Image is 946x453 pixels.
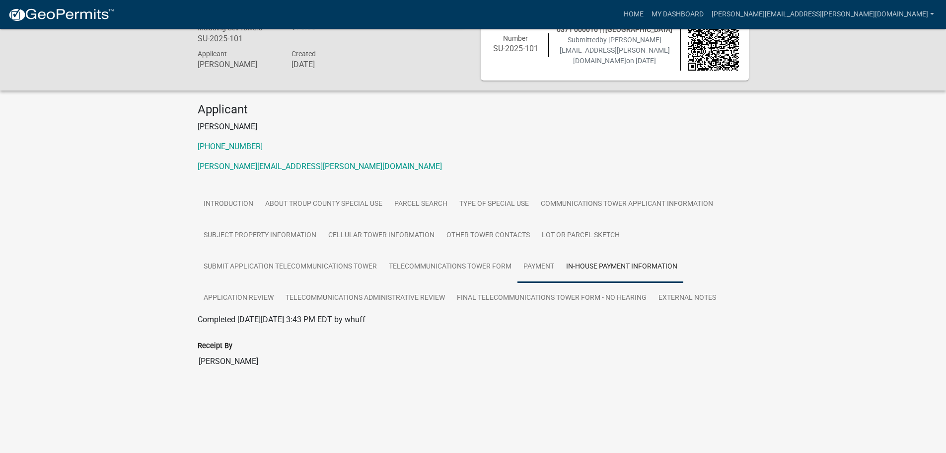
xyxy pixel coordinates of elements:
[198,34,277,43] h6: SU-2025-101
[388,188,453,220] a: Parcel search
[291,50,316,58] span: Created
[536,220,626,252] a: Lot or Parcel Sketch
[708,5,938,24] a: [PERSON_NAME][EMAIL_ADDRESS][PERSON_NAME][DOMAIN_NAME]
[453,188,535,220] a: Type of Special Use
[198,220,322,252] a: Subject Property Information
[491,44,541,53] h6: SU-2025-101
[322,220,440,252] a: Cellular Tower Information
[198,343,232,350] label: Receipt By
[198,315,365,324] span: Completed [DATE][DATE] 3:43 PM EDT by whuff
[198,121,749,133] p: [PERSON_NAME]
[560,36,670,65] span: Submitted on [DATE]
[198,251,383,283] a: Submit Application Telecommunications Tower
[280,282,451,314] a: Telecommunications Administrative Review
[503,34,528,42] span: Number
[688,20,739,71] img: QR code
[198,188,259,220] a: Introduction
[557,25,672,33] span: 0371 000016 | | [GEOGRAPHIC_DATA]
[620,5,648,24] a: Home
[440,220,536,252] a: Other Tower Contacts
[291,60,371,69] h6: [DATE]
[535,188,719,220] a: Communications Tower Applicant Information
[383,251,517,283] a: Telecommunications Tower Form
[198,50,227,58] span: Applicant
[560,36,670,65] span: by [PERSON_NAME][EMAIL_ADDRESS][PERSON_NAME][DOMAIN_NAME]
[198,162,442,171] a: [PERSON_NAME][EMAIL_ADDRESS][PERSON_NAME][DOMAIN_NAME]
[198,102,749,117] h4: Applicant
[560,251,683,283] a: In-House Payment Information
[517,251,560,283] a: Payment
[259,188,388,220] a: About Troup County Special Use
[653,282,722,314] a: External Notes
[198,60,277,69] h6: [PERSON_NAME]
[648,5,708,24] a: My Dashboard
[198,142,263,151] a: [PHONE_NUMBER]
[451,282,653,314] a: Final Telecommunications Tower Form - No Hearing
[198,282,280,314] a: Application Review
